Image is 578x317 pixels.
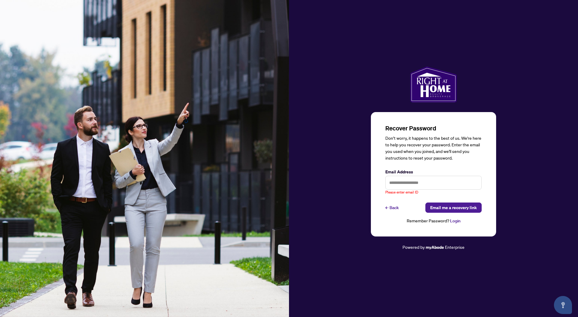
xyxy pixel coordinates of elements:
button: Open asap [554,296,572,314]
a: ←Back [385,203,399,213]
span: Powered by [402,244,425,250]
img: ma-logo [410,66,457,102]
a: myAbode [426,244,444,251]
span: Enterprise [445,244,465,250]
label: Email Address [385,169,482,175]
button: Email me a recovery link [425,203,482,213]
div: Don’t worry, it happens to the best of us. We're here to help you recover your password. Enter th... [385,135,482,161]
div: Remember Password? [385,218,482,224]
span: Email me a recovery link [430,203,477,212]
h3: Recover Password [385,124,482,133]
a: Login [450,218,461,224]
span: Please enter email ID [385,190,418,195]
span: ← [385,204,388,211]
